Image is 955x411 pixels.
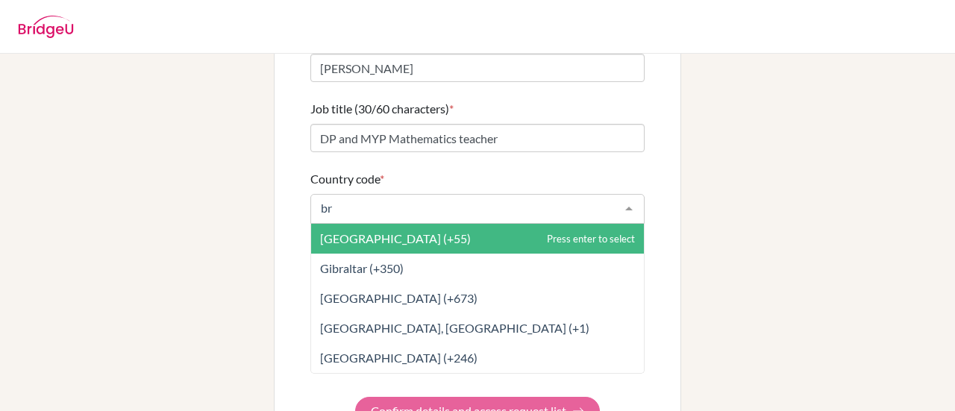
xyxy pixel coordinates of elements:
label: Job title (30/60 characters) [310,100,454,118]
input: Select a code [317,201,614,216]
input: Enter your job title [310,124,645,152]
label: Country code [310,170,384,188]
span: [GEOGRAPHIC_DATA] (+246) [320,351,477,365]
img: BridgeU logo [18,16,74,38]
span: [GEOGRAPHIC_DATA] (+673) [320,291,477,305]
span: [GEOGRAPHIC_DATA], [GEOGRAPHIC_DATA] (+1) [320,321,589,335]
span: [GEOGRAPHIC_DATA] (+55) [320,231,471,245]
span: Gibraltar (+350) [320,261,404,275]
input: Enter your surname [310,54,645,82]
